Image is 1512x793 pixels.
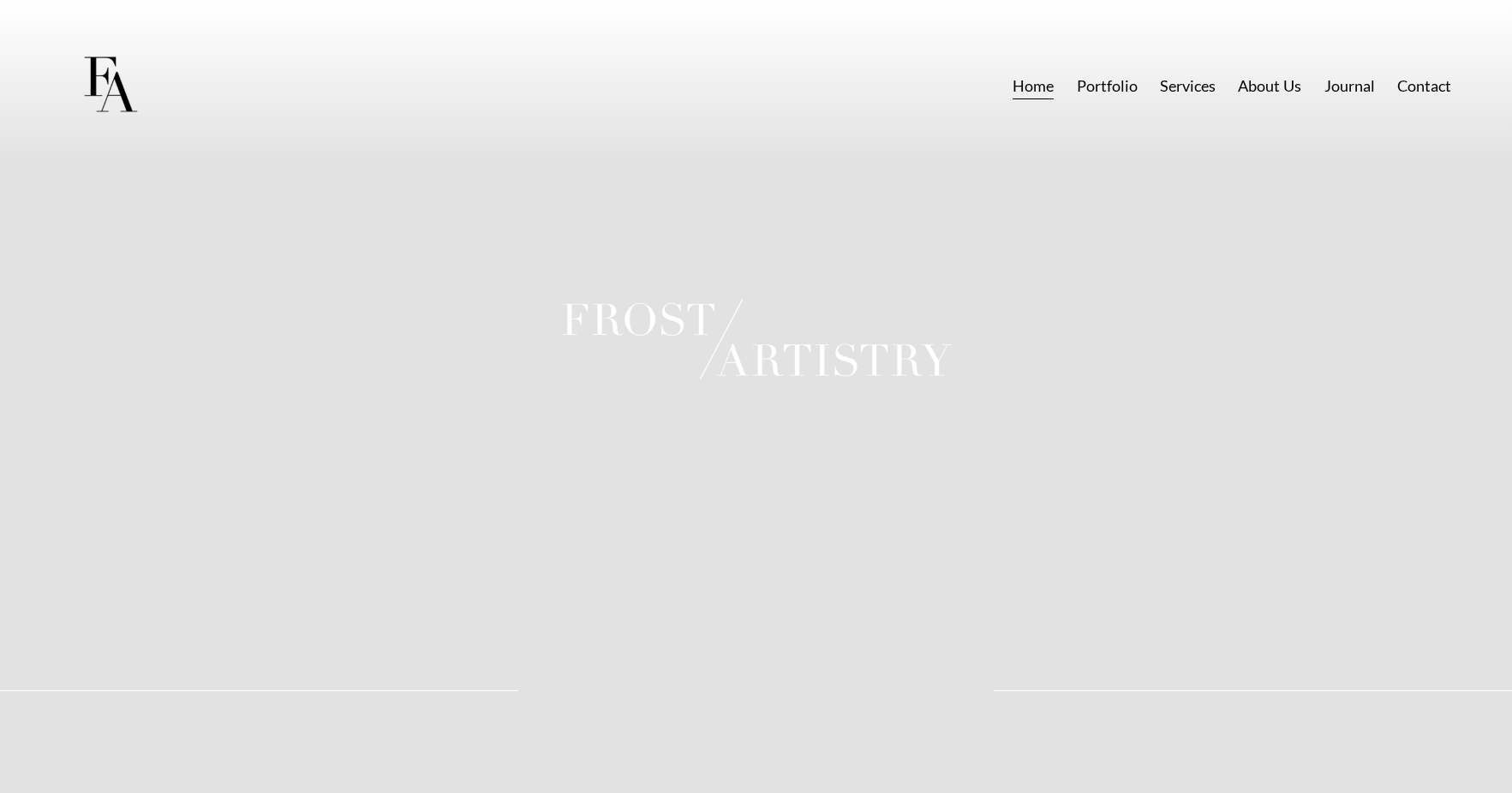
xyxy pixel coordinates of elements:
a: Journal [1324,70,1375,101]
a: About Us [1238,70,1301,101]
a: Portfolio [1077,70,1138,101]
a: Home [1013,70,1054,101]
a: Contact [1397,70,1451,101]
a: Services [1160,70,1216,101]
img: Frost Artistry [61,36,159,134]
